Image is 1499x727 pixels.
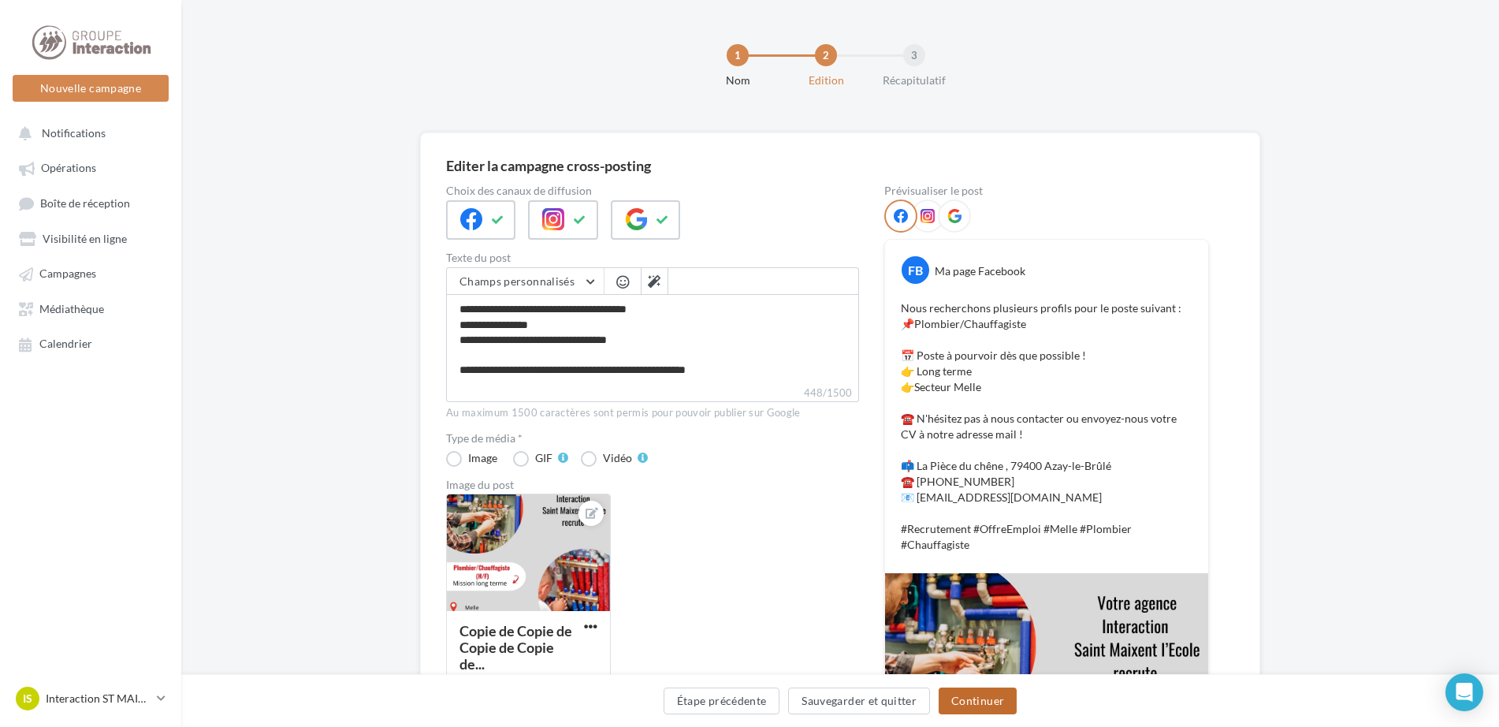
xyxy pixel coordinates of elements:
[46,691,151,706] p: Interaction ST MAIXENT
[446,252,859,263] label: Texte du post
[40,196,130,210] span: Boîte de réception
[43,232,127,245] span: Visibilité en ligne
[13,684,169,714] a: IS Interaction ST MAIXENT
[9,118,166,147] button: Notifications
[13,75,169,102] button: Nouvelle campagne
[884,185,1209,196] div: Prévisualiser le post
[459,274,575,288] span: Champs personnalisés
[42,126,106,140] span: Notifications
[446,185,859,196] label: Choix des canaux de diffusion
[447,268,604,295] button: Champs personnalisés
[9,188,172,218] a: Boîte de réception
[446,406,859,420] div: Au maximum 1500 caractères sont permis pour pouvoir publier sur Google
[902,256,929,284] div: FB
[23,691,32,706] span: IS
[687,73,788,88] div: Nom
[446,158,651,173] div: Editer la campagne cross-posting
[815,44,837,66] div: 2
[9,329,172,357] a: Calendrier
[664,688,780,714] button: Étape précédente
[446,479,859,490] div: Image du post
[9,224,172,252] a: Visibilité en ligne
[39,337,92,351] span: Calendrier
[459,622,572,673] div: Copie de Copie de Copie de Copie de...
[864,73,965,88] div: Récapitulatif
[1445,673,1483,711] div: Open Intercom Messenger
[468,453,497,464] div: Image
[446,385,859,402] label: 448/1500
[776,73,876,88] div: Edition
[9,153,172,181] a: Opérations
[9,259,172,287] a: Campagnes
[939,688,1017,714] button: Continuer
[535,453,552,464] div: GIF
[446,433,859,444] label: Type de média *
[901,300,1192,553] p: Nous recherchons plusieurs profils pour le poste suivant : 📌Plombier/Chauffagiste 📅 Poste à pourv...
[727,44,749,66] div: 1
[903,44,925,66] div: 3
[9,294,172,322] a: Médiathèque
[41,162,96,175] span: Opérations
[603,453,632,464] div: Vidéo
[935,263,1025,279] div: Ma page Facebook
[39,302,104,315] span: Médiathèque
[788,688,930,714] button: Sauvegarder et quitter
[39,267,96,281] span: Campagnes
